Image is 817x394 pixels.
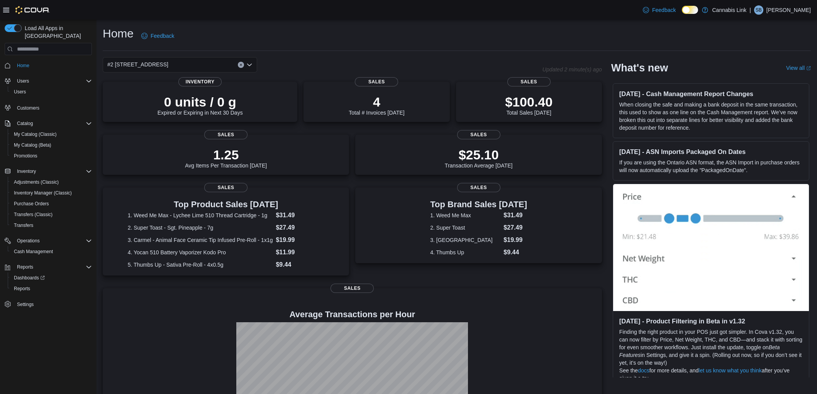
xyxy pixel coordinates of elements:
[11,199,92,208] span: Purchase Orders
[503,248,527,257] dd: $9.44
[11,151,92,161] span: Promotions
[14,119,92,128] span: Catalog
[349,94,404,110] p: 4
[14,119,36,128] button: Catalog
[8,129,95,140] button: My Catalog (Classic)
[11,188,92,198] span: Inventory Manager (Classic)
[11,210,92,219] span: Transfers (Classic)
[8,140,95,150] button: My Catalog (Beta)
[17,105,39,111] span: Customers
[151,32,174,40] span: Feedback
[2,118,95,129] button: Catalog
[11,130,92,139] span: My Catalog (Classic)
[11,178,92,187] span: Adjustments (Classic)
[204,130,247,139] span: Sales
[14,179,59,185] span: Adjustments (Classic)
[14,236,43,245] button: Operations
[611,62,668,74] h2: What's new
[14,236,92,245] span: Operations
[8,86,95,97] button: Users
[11,221,36,230] a: Transfers
[11,247,92,256] span: Cash Management
[276,211,324,220] dd: $31.49
[445,147,513,162] p: $25.10
[2,166,95,177] button: Inventory
[430,249,500,256] dt: 4. Thumbs Up
[107,60,168,69] span: #2 [STREET_ADDRESS]
[14,103,42,113] a: Customers
[14,131,57,137] span: My Catalog (Classic)
[331,284,374,293] span: Sales
[246,62,253,68] button: Open list of options
[638,367,649,374] a: docs
[158,94,243,110] p: 0 units / 0 g
[2,262,95,272] button: Reports
[503,223,527,232] dd: $27.49
[2,102,95,113] button: Customers
[11,273,48,282] a: Dashboards
[138,28,177,44] a: Feedback
[238,62,244,68] button: Clear input
[17,264,33,270] span: Reports
[11,151,41,161] a: Promotions
[17,301,34,308] span: Settings
[14,286,30,292] span: Reports
[14,262,92,272] span: Reports
[652,6,676,14] span: Feedback
[2,299,95,310] button: Settings
[276,235,324,245] dd: $19.99
[14,201,49,207] span: Purchase Orders
[749,5,751,15] p: |
[128,236,273,244] dt: 3. Carmel - Animal Face Ceramic Tip Infused Pre-Roll - 1x1g
[14,190,72,196] span: Inventory Manager (Classic)
[103,26,134,41] h1: Home
[14,300,37,309] a: Settings
[11,188,75,198] a: Inventory Manager (Classic)
[14,211,53,218] span: Transfers (Classic)
[11,221,92,230] span: Transfers
[11,87,92,96] span: Users
[8,283,95,294] button: Reports
[430,236,500,244] dt: 3. [GEOGRAPHIC_DATA]
[178,77,222,86] span: Inventory
[11,140,92,150] span: My Catalog (Beta)
[682,6,698,14] input: Dark Mode
[11,284,92,293] span: Reports
[128,200,324,209] h3: Top Product Sales [DATE]
[276,223,324,232] dd: $27.49
[619,317,803,325] h3: [DATE] - Product Filtering in Beta in v1.32
[14,76,92,86] span: Users
[698,367,761,374] a: let us know what you think
[14,61,92,70] span: Home
[11,247,56,256] a: Cash Management
[14,76,32,86] button: Users
[185,147,267,169] div: Avg Items Per Transaction [DATE]
[204,183,247,192] span: Sales
[14,142,51,148] span: My Catalog (Beta)
[430,200,527,209] h3: Top Brand Sales [DATE]
[14,61,32,70] a: Home
[505,94,553,110] p: $100.40
[2,60,95,71] button: Home
[17,63,29,69] span: Home
[2,235,95,246] button: Operations
[14,89,26,95] span: Users
[185,147,267,162] p: 1.25
[457,130,500,139] span: Sales
[158,94,243,116] div: Expired or Expiring in Next 30 Days
[349,94,404,116] div: Total # Invoices [DATE]
[14,299,92,309] span: Settings
[14,103,92,112] span: Customers
[276,260,324,269] dd: $9.44
[17,238,40,244] span: Operations
[8,246,95,257] button: Cash Management
[786,65,811,71] a: View allExternal link
[11,210,56,219] a: Transfers (Classic)
[14,275,45,281] span: Dashboards
[2,76,95,86] button: Users
[756,5,762,15] span: SB
[8,220,95,231] button: Transfers
[430,211,500,219] dt: 1. Weed Me Max
[128,224,273,232] dt: 2. Super Toast - Sgt. Pineapple - 7g
[14,167,39,176] button: Inventory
